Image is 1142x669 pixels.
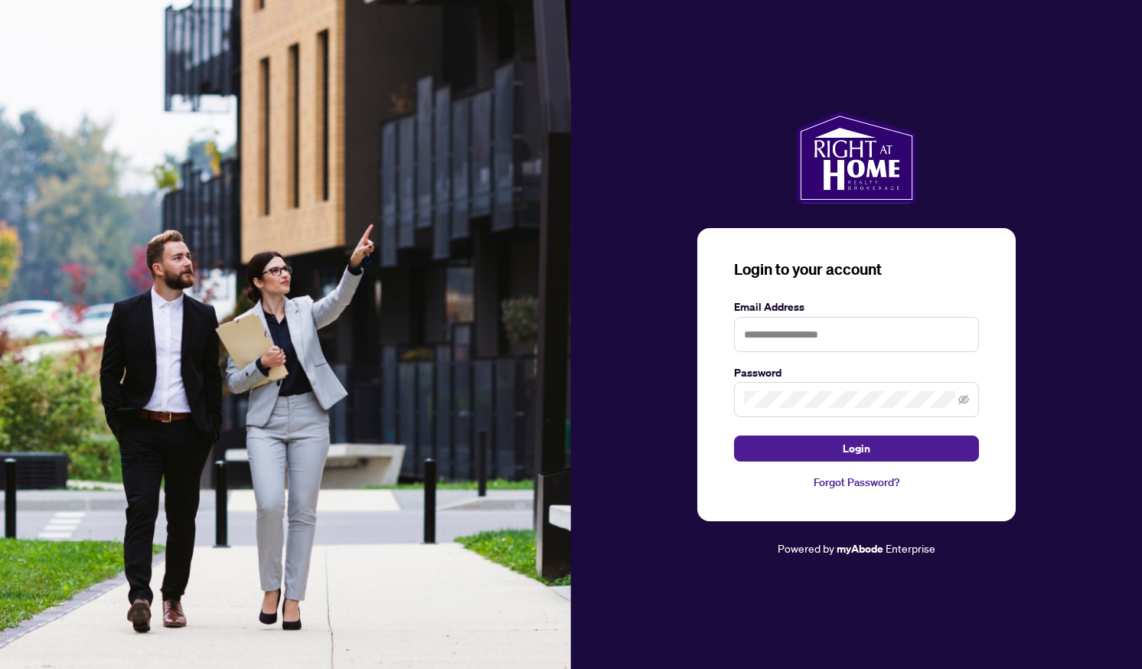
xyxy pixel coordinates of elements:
[837,540,883,557] a: myAbode
[734,299,979,315] label: Email Address
[843,436,870,461] span: Login
[958,394,969,405] span: eye-invisible
[886,541,935,555] span: Enterprise
[734,474,979,491] a: Forgot Password?
[778,541,834,555] span: Powered by
[734,259,979,280] h3: Login to your account
[734,436,979,462] button: Login
[734,364,979,381] label: Password
[797,112,915,204] img: ma-logo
